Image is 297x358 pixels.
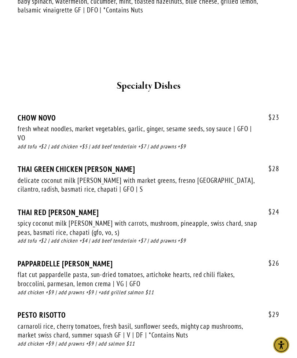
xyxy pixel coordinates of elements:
div: flat cut pappardelle pasta, sun-dried tomatoes, artichoke hearts, red chili flakes, broccolini, p... [18,270,258,288]
div: carnaroli rice, cherry tomatoes, fresh basil, sunflower seeds, mighty cap mushrooms, market swiss... [18,322,258,340]
span: 23 [261,114,279,122]
span: $ [268,208,272,217]
span: $ [268,113,272,122]
div: THAI GREEN CHICKEN [PERSON_NAME] [18,165,279,174]
span: $ [268,310,272,319]
span: 24 [261,208,279,217]
span: $ [268,165,272,173]
div: PESTO RISOTTO [18,311,279,320]
div: add chicken +$9 | add prawns +$9 | add salmon $11 [18,340,279,348]
div: fresh wheat noodles, market vegetables, garlic, ginger, sesame seeds, soy sauce | GFO | VO [18,125,258,143]
div: delicate coconut milk [PERSON_NAME] with market greens, fresno [GEOGRAPHIC_DATA], cilantro, radis... [18,176,258,194]
div: add tofu +$2 | add chicken +$5 | add beef tenderloin +$7 | add prawns +$9 [18,143,279,151]
strong: Specialty Dishes [117,80,181,93]
span: $ [268,259,272,268]
span: 26 [261,259,279,268]
div: add tofu +$2 | add chicken +$4 | add beef tenderloin +$7 | add prawns +$9 [18,237,279,246]
span: 28 [261,165,279,173]
div: Accessibility Menu [273,337,289,353]
div: CHOW NOVO [18,114,279,123]
div: PAPPARDELLE [PERSON_NAME] [18,259,279,269]
span: 29 [261,311,279,319]
div: add chicken +$9 | add prawns +$9 | +add grilled salmon $11 [18,289,279,297]
div: spicy coconut milk [PERSON_NAME] with carrots, mushroom, pineapple, swiss chard, snap peas, basma... [18,219,258,237]
div: THAI RED [PERSON_NAME] [18,208,279,217]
